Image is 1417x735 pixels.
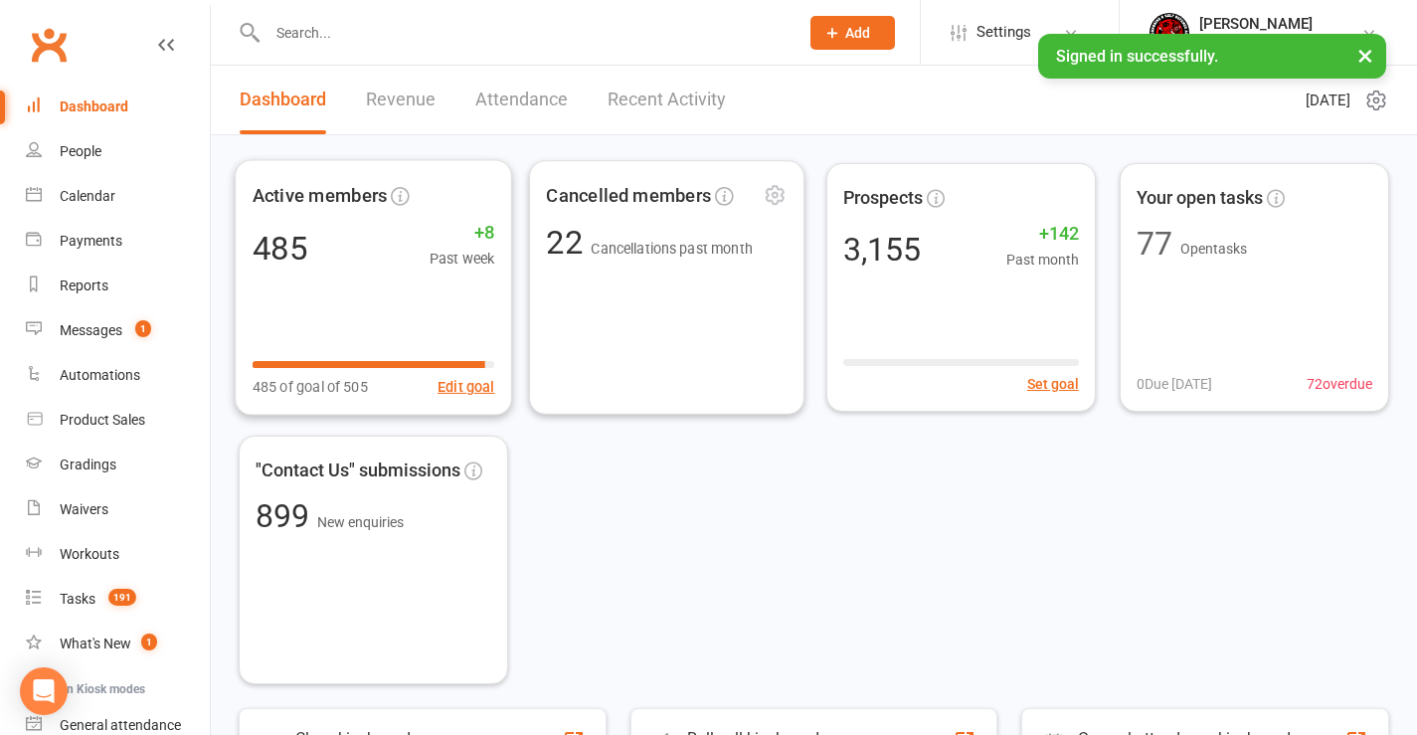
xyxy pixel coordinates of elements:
[1006,220,1079,249] span: +142
[60,457,116,472] div: Gradings
[1150,13,1189,53] img: thumb_image1552605535.png
[60,322,122,338] div: Messages
[1137,228,1172,260] div: 77
[60,143,101,159] div: People
[26,443,210,487] a: Gradings
[1180,241,1247,257] span: Open tasks
[592,241,753,257] span: Cancellations past month
[1137,184,1263,213] span: Your open tasks
[547,224,592,263] span: 22
[256,457,460,485] span: "Contact Us" submissions
[845,25,870,41] span: Add
[253,181,388,211] span: Active members
[317,514,404,530] span: New enquiries
[1307,373,1372,395] span: 72 overdue
[60,546,119,562] div: Workouts
[141,634,157,650] span: 1
[60,501,108,517] div: Waivers
[810,16,895,50] button: Add
[26,398,210,443] a: Product Sales
[26,487,210,532] a: Waivers
[256,497,317,535] span: 899
[60,277,108,293] div: Reports
[26,174,210,219] a: Calendar
[26,129,210,174] a: People
[253,375,368,398] span: 485 of goal of 505
[60,233,122,249] div: Payments
[1306,89,1350,112] span: [DATE]
[1347,34,1383,77] button: ×
[547,181,712,210] span: Cancelled members
[26,308,210,353] a: Messages 1
[1137,373,1212,395] span: 0 Due [DATE]
[253,232,308,265] div: 485
[438,375,495,398] button: Edit goal
[108,589,136,606] span: 191
[1199,33,1313,51] div: Fife Kickboxing
[60,367,140,383] div: Automations
[26,532,210,577] a: Workouts
[60,591,95,607] div: Tasks
[976,10,1031,55] span: Settings
[26,577,210,622] a: Tasks 191
[1027,373,1079,395] button: Set goal
[843,234,921,266] div: 3,155
[24,20,74,70] a: Clubworx
[26,353,210,398] a: Automations
[240,66,326,134] a: Dashboard
[60,717,181,733] div: General attendance
[475,66,568,134] a: Attendance
[26,622,210,666] a: What's New1
[608,66,726,134] a: Recent Activity
[1199,15,1313,33] div: [PERSON_NAME]
[60,636,131,651] div: What's New
[430,218,495,248] span: +8
[262,19,785,47] input: Search...
[26,264,210,308] a: Reports
[26,85,210,129] a: Dashboard
[60,412,145,428] div: Product Sales
[60,98,128,114] div: Dashboard
[20,667,68,715] div: Open Intercom Messenger
[60,188,115,204] div: Calendar
[1006,249,1079,271] span: Past month
[1056,47,1218,66] span: Signed in successfully.
[135,320,151,337] span: 1
[430,248,495,271] span: Past week
[843,184,923,213] span: Prospects
[26,219,210,264] a: Payments
[366,66,436,134] a: Revenue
